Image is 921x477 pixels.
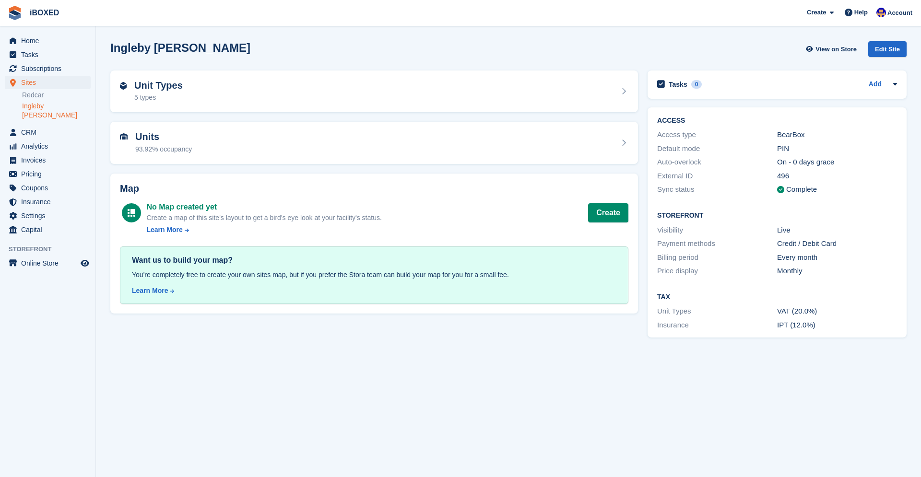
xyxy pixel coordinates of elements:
[657,184,777,195] div: Sync status
[21,256,79,270] span: Online Store
[132,255,616,266] div: Want us to build your map?
[22,91,91,100] a: Redcar
[868,41,907,57] div: Edit Site
[807,8,826,17] span: Create
[135,131,192,142] h2: Units
[22,102,91,120] a: Ingleby [PERSON_NAME]
[777,252,897,263] div: Every month
[804,41,861,57] a: View on Store
[5,34,91,47] a: menu
[128,209,135,217] img: map-icn-white-8b231986280072e83805622d3debb4903e2986e43859118e7b4002611c8ef794.svg
[815,45,857,54] span: View on Store
[132,286,616,296] a: Learn More
[5,167,91,181] a: menu
[5,62,91,75] a: menu
[876,8,886,17] img: Noor Rashid
[777,157,897,168] div: On - 0 days grace
[21,167,79,181] span: Pricing
[21,76,79,89] span: Sites
[854,8,868,17] span: Help
[21,126,79,139] span: CRM
[132,270,616,280] div: You're completely free to create your own sites map, but if you prefer the Stora team can build y...
[657,306,777,317] div: Unit Types
[657,171,777,182] div: External ID
[5,153,91,167] a: menu
[657,117,897,125] h2: ACCESS
[120,82,127,90] img: unit-type-icn-2b2737a686de81e16bb02015468b77c625bbabd49415b5ef34ead5e3b44a266d.svg
[777,306,897,317] div: VAT (20.0%)
[5,76,91,89] a: menu
[777,320,897,331] div: IPT (12.0%)
[657,238,777,249] div: Payment methods
[887,8,912,18] span: Account
[21,181,79,195] span: Coupons
[777,129,897,140] div: BearBox
[146,225,182,235] div: Learn More
[21,140,79,153] span: Analytics
[26,5,63,21] a: iBOXED
[777,171,897,182] div: 496
[5,126,91,139] a: menu
[134,93,183,103] div: 5 types
[132,286,168,296] div: Learn More
[120,133,128,140] img: unit-icn-7be61d7bf1b0ce9d3e12c5938cc71ed9869f7b940bace4675aadf7bd6d80202e.svg
[657,143,777,154] div: Default mode
[21,195,79,209] span: Insurance
[5,209,91,222] a: menu
[79,257,91,269] a: Preview store
[657,320,777,331] div: Insurance
[146,213,381,223] div: Create a map of this site's layout to get a bird's eye look at your facility's status.
[691,80,702,89] div: 0
[5,48,91,61] a: menu
[110,70,638,113] a: Unit Types 5 types
[5,223,91,236] a: menu
[777,238,897,249] div: Credit / Debit Card
[588,203,628,222] button: Create
[21,153,79,167] span: Invoices
[21,34,79,47] span: Home
[21,223,79,236] span: Capital
[657,212,897,220] h2: Storefront
[5,140,91,153] a: menu
[110,41,250,54] h2: Ingleby [PERSON_NAME]
[110,122,638,164] a: Units 93.92% occupancy
[146,201,381,213] div: No Map created yet
[135,144,192,154] div: 93.92% occupancy
[777,225,897,236] div: Live
[5,256,91,270] a: menu
[146,225,381,235] a: Learn More
[669,80,687,89] h2: Tasks
[21,48,79,61] span: Tasks
[120,183,628,194] h2: Map
[657,266,777,277] div: Price display
[9,244,95,254] span: Storefront
[5,195,91,209] a: menu
[777,266,897,277] div: Monthly
[869,79,882,90] a: Add
[868,41,907,61] a: Edit Site
[657,293,897,301] h2: Tax
[657,252,777,263] div: Billing period
[657,129,777,140] div: Access type
[657,225,777,236] div: Visibility
[134,80,183,91] h2: Unit Types
[8,6,22,20] img: stora-icon-8386f47178a22dfd0bd8f6a31ec36ba5ce8667c1dd55bd0f319d3a0aa187defe.svg
[657,157,777,168] div: Auto-overlock
[786,184,817,195] div: Complete
[777,143,897,154] div: PIN
[21,62,79,75] span: Subscriptions
[5,181,91,195] a: menu
[21,209,79,222] span: Settings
